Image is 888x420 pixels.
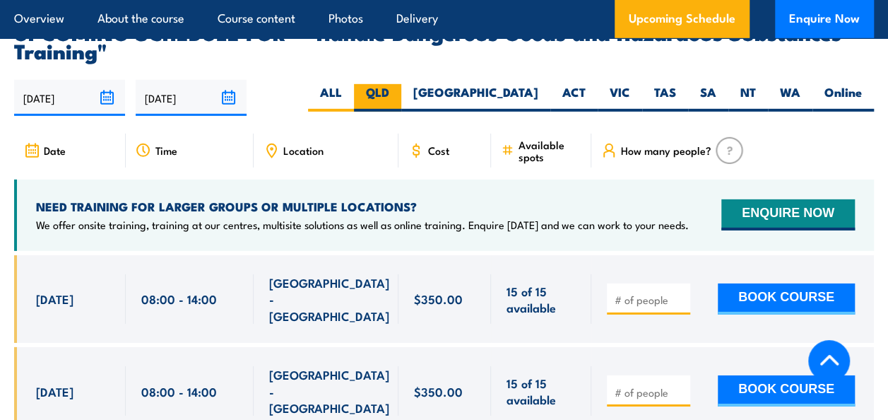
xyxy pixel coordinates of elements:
[718,284,855,315] button: BOOK COURSE
[728,84,768,112] label: NT
[44,144,66,156] span: Date
[136,80,247,116] input: To date
[36,199,689,214] h4: NEED TRAINING FOR LARGER GROUPS OR MULTIPLE LOCATIONS?
[36,291,73,307] span: [DATE]
[354,84,401,112] label: QLD
[688,84,728,112] label: SA
[36,218,689,232] p: We offer onsite training, training at our centres, multisite solutions as well as online training...
[14,80,125,116] input: From date
[812,84,874,112] label: Online
[598,84,642,112] label: VIC
[141,291,217,307] span: 08:00 - 14:00
[768,84,812,112] label: WA
[721,199,855,231] button: ENQUIRE NOW
[414,383,463,399] span: $350.00
[401,84,550,112] label: [GEOGRAPHIC_DATA]
[14,23,874,59] h2: UPCOMING SCHEDULE FOR - "Handle Dangerous Goods and Hazardous Substances Training"
[428,144,449,156] span: Cost
[718,375,855,407] button: BOOK COURSE
[414,291,463,307] span: $350.00
[269,274,389,324] span: [GEOGRAPHIC_DATA] - [GEOGRAPHIC_DATA]
[308,84,354,112] label: ALL
[550,84,598,112] label: ACT
[269,366,389,416] span: [GEOGRAPHIC_DATA] - [GEOGRAPHIC_DATA]
[621,144,711,156] span: How many people?
[642,84,688,112] label: TAS
[519,139,581,163] span: Available spots
[615,293,685,307] input: # of people
[141,383,217,399] span: 08:00 - 14:00
[507,283,576,316] span: 15 of 15 available
[36,383,73,399] span: [DATE]
[507,375,576,408] span: 15 of 15 available
[283,144,324,156] span: Location
[155,144,177,156] span: Time
[615,385,685,399] input: # of people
